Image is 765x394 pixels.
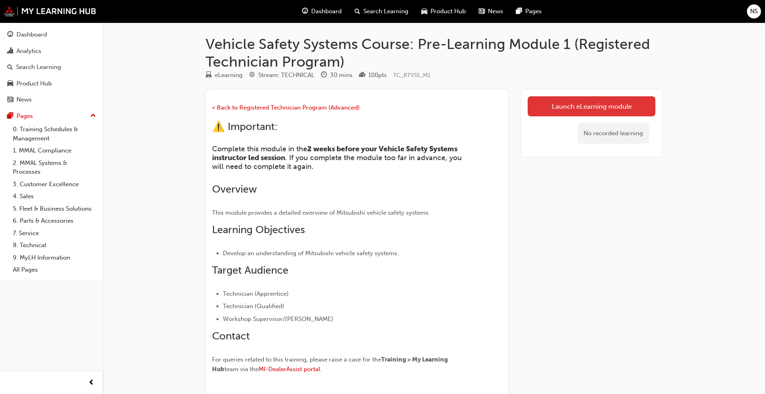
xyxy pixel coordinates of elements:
span: car-icon [421,6,427,16]
div: Search Learning [16,63,61,72]
h1: Vehicle Safety Systems Course: Pre-Learning Module 1 (Registered Technician Program) [206,35,662,70]
span: car-icon [7,80,13,87]
a: 4. Sales [10,190,99,203]
a: Product Hub [3,76,99,91]
a: News [3,92,99,107]
a: 2. MMAL Systems & Processes [10,157,99,178]
span: Technician (Apprentice) [223,290,289,297]
span: Dashboard [311,7,342,16]
div: No recorded learning [577,123,649,144]
span: Technician (Qualified) [223,303,284,310]
div: 30 mins [330,71,353,80]
span: prev-icon [88,378,94,388]
div: 100 pts [368,71,387,80]
span: Product Hub [430,7,466,16]
button: NS [747,4,761,18]
a: Launch eLearning module [528,96,655,116]
span: Search Learning [363,7,408,16]
span: pages-icon [7,113,13,120]
button: Pages [3,109,99,124]
span: Target Audience [212,264,288,276]
a: 8. Technical [10,239,99,252]
a: guage-iconDashboard [296,3,348,20]
span: guage-icon [7,31,13,39]
span: clock-icon [321,72,327,79]
span: News [488,7,503,16]
span: . [320,366,322,373]
a: pages-iconPages [510,3,548,20]
a: Search Learning [3,60,99,75]
div: eLearning [215,71,243,80]
a: 9. MyLH Information [10,252,99,264]
div: Points [359,70,387,80]
div: Product Hub [16,79,52,88]
a: 3. Customer Excellence [10,178,99,191]
a: 1. MMAL Compliance [10,144,99,157]
span: NS [750,7,758,16]
div: News [16,95,32,104]
a: car-iconProduct Hub [415,3,472,20]
a: All Pages [10,264,99,276]
span: Pages [525,7,542,16]
span: learningResourceType_ELEARNING-icon [206,72,212,79]
span: team via the [224,366,259,373]
a: 5. Fleet & Business Solutions [10,203,99,215]
span: guage-icon [302,6,308,16]
span: Contact [212,330,250,342]
button: DashboardAnalyticsSearch LearningProduct HubNews [3,26,99,109]
span: Overview [212,183,257,195]
span: Training > My Learning Hub [212,356,449,373]
span: Learning resource code [393,72,430,79]
a: 0. Training Schedules & Management [10,123,99,144]
div: Pages [16,112,33,121]
span: search-icon [7,64,13,71]
div: Stream: TECHNICAL [258,71,314,80]
span: For queries related to this training, please raise a case for the [212,356,381,363]
span: Learning Objectives [212,223,305,236]
span: podium-icon [359,72,365,79]
span: . If you complete the module too far in advance, you will need to complete it again. [212,153,464,171]
div: Stream [249,70,314,80]
a: 7. Service [10,227,99,240]
a: search-iconSearch Learning [348,3,415,20]
div: Dashboard [16,30,47,39]
span: This module provides a detailed overview of Mitsubishi vehicle safety systems. [212,209,430,216]
span: Develop an understanding of Mitsubishi vehicle safety systems. [223,250,399,257]
a: MI-DealerAssist portal [259,366,320,373]
span: pages-icon [516,6,522,16]
div: Duration [321,70,353,80]
a: Analytics [3,44,99,59]
a: 6. Parts & Accessories [10,215,99,227]
a: news-iconNews [472,3,510,20]
span: Complete this module in the [212,144,307,153]
span: search-icon [355,6,360,16]
span: ⚠️ Important: [212,120,277,133]
span: chart-icon [7,48,13,55]
span: up-icon [90,111,96,121]
div: Type [206,70,243,80]
span: 2 weeks before your Vehicle Safety Systems instructor led session [212,144,459,162]
img: mmal [4,6,96,16]
div: Analytics [16,47,41,56]
span: news-icon [7,96,13,104]
a: < Back to Registered Technician Program (Advanced) [212,104,360,111]
span: target-icon [249,72,255,79]
span: news-icon [479,6,485,16]
span: Workshop Supervisor/[PERSON_NAME] [223,315,333,323]
a: Dashboard [3,27,99,42]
